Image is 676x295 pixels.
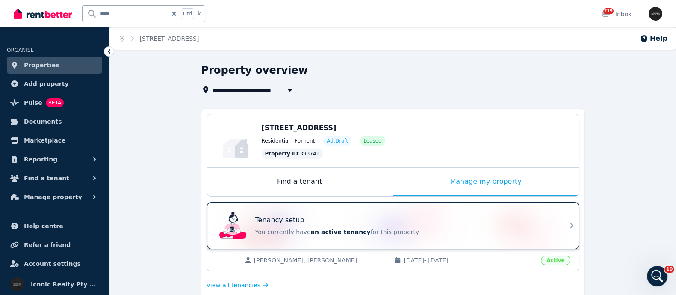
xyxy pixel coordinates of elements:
[255,215,304,225] p: Tenancy setup
[262,149,323,159] div: : 393741
[24,240,71,250] span: Refer a friend
[24,116,62,127] span: Documents
[201,63,308,77] h1: Property overview
[24,192,82,202] span: Manage property
[255,228,555,236] p: You currently have for this property
[46,98,64,107] span: BETA
[7,218,102,235] a: Help centre
[24,259,81,269] span: Account settings
[311,229,371,235] span: an active tenancy
[327,137,348,144] span: Ad: Draft
[219,212,247,239] img: Tenancy setup
[7,132,102,149] a: Marketplace
[640,33,667,44] button: Help
[664,266,674,273] span: 10
[265,150,298,157] span: Property ID
[7,113,102,130] a: Documents
[254,256,386,265] span: [PERSON_NAME], [PERSON_NAME]
[207,202,579,249] a: Tenancy setupTenancy setupYou currently havean active tenancyfor this property
[198,10,201,17] span: k
[10,277,24,291] img: Iconic Realty Pty Ltd
[262,124,337,132] span: [STREET_ADDRESS]
[7,151,102,168] button: Reporting
[602,10,632,18] div: Inbox
[363,137,381,144] span: Leased
[207,168,393,196] div: Find a tenant
[404,256,536,265] span: [DATE] - [DATE]
[393,168,579,196] div: Manage my property
[7,57,102,74] a: Properties
[24,79,69,89] span: Add property
[7,47,34,53] span: ORGANISE
[24,98,42,108] span: Pulse
[7,75,102,92] a: Add property
[24,60,59,70] span: Properties
[24,221,63,231] span: Help centre
[262,137,315,144] span: Residential | For rent
[541,256,570,265] span: Active
[603,8,614,14] span: 219
[7,188,102,206] button: Manage property
[31,279,99,289] span: Iconic Realty Pty Ltd
[109,27,209,50] nav: Breadcrumb
[181,8,194,19] span: Ctrl
[24,154,57,164] span: Reporting
[7,94,102,111] a: PulseBETA
[207,281,260,289] span: View all tenancies
[140,35,199,42] a: [STREET_ADDRESS]
[24,173,69,183] span: Find a tenant
[24,135,65,146] span: Marketplace
[7,236,102,253] a: Refer a friend
[7,170,102,187] button: Find a tenant
[207,281,269,289] a: View all tenancies
[7,255,102,272] a: Account settings
[14,7,72,20] img: RentBetter
[649,7,662,21] img: Iconic Realty Pty Ltd
[647,266,667,286] iframe: Intercom live chat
